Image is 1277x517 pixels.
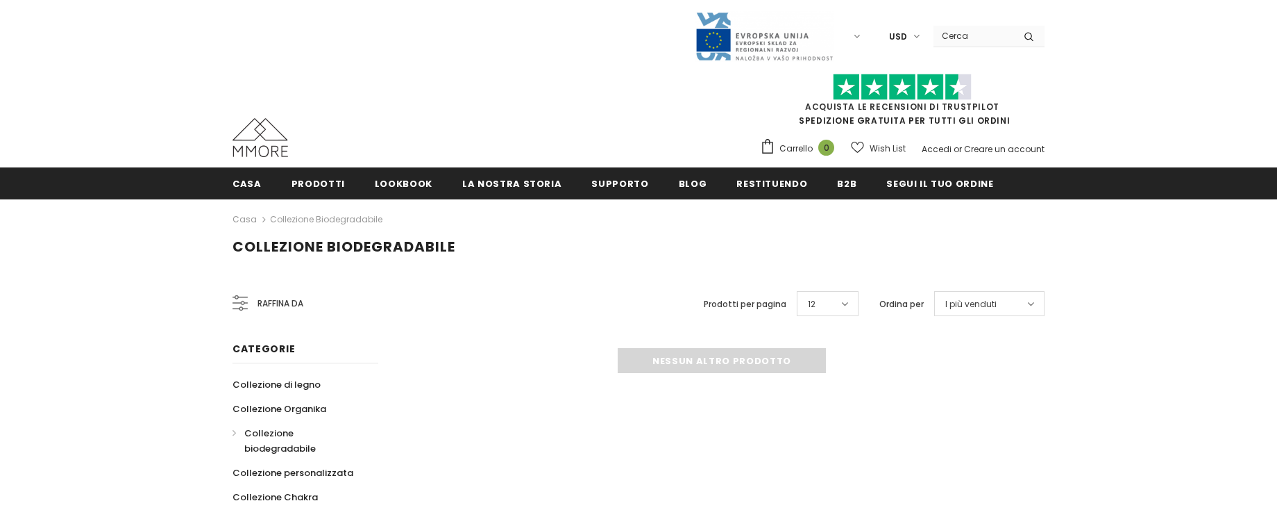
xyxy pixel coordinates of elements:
a: Wish List [851,136,906,161]
span: SPEDIZIONE GRATUITA PER TUTTI GLI ORDINI [760,80,1045,126]
a: Collezione Organika [232,397,326,421]
span: Wish List [870,142,906,156]
a: B2B [837,167,856,199]
a: Creare un account [964,143,1045,155]
span: USD [889,30,907,44]
a: Segui il tuo ordine [886,167,993,199]
span: Collezione di legno [232,378,321,391]
a: Blog [679,167,707,199]
span: Collezione Organika [232,402,326,416]
span: Raffina da [257,296,303,311]
span: Collezione biodegradabile [244,427,316,455]
span: Collezione biodegradabile [232,237,455,256]
a: Casa [232,211,257,228]
label: Prodotti per pagina [704,297,786,311]
a: Lookbook [375,167,432,199]
a: Javni Razpis [695,30,834,42]
span: B2B [837,177,856,190]
span: Blog [679,177,707,190]
span: 12 [808,297,815,311]
span: La nostra storia [462,177,561,190]
span: Lookbook [375,177,432,190]
a: Collezione di legno [232,372,321,397]
span: Casa [232,177,262,190]
span: I più venduti [945,297,997,311]
a: Prodotti [291,167,345,199]
a: Acquista le recensioni di TrustPilot [805,101,999,113]
a: Accedi [922,143,952,155]
label: Ordina per [879,297,924,311]
span: Restituendo [736,177,807,190]
a: La nostra storia [462,167,561,199]
span: Collezione Chakra [232,491,318,504]
span: supporto [591,177,648,190]
input: Search Site [933,26,1013,46]
img: Javni Razpis [695,11,834,62]
span: Categorie [232,342,295,356]
span: Collezione personalizzata [232,466,353,479]
a: supporto [591,167,648,199]
span: Segui il tuo ordine [886,177,993,190]
img: Fidati di Pilot Stars [833,74,972,101]
a: Collezione biodegradabile [270,213,382,225]
a: Collezione Chakra [232,485,318,509]
img: Casi MMORE [232,118,288,157]
a: Collezione personalizzata [232,461,353,485]
span: 0 [818,140,834,156]
span: or [954,143,962,155]
span: Prodotti [291,177,345,190]
a: Restituendo [736,167,807,199]
a: Casa [232,167,262,199]
a: Carrello 0 [760,138,841,159]
a: Collezione biodegradabile [232,421,363,461]
span: Carrello [779,142,813,156]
